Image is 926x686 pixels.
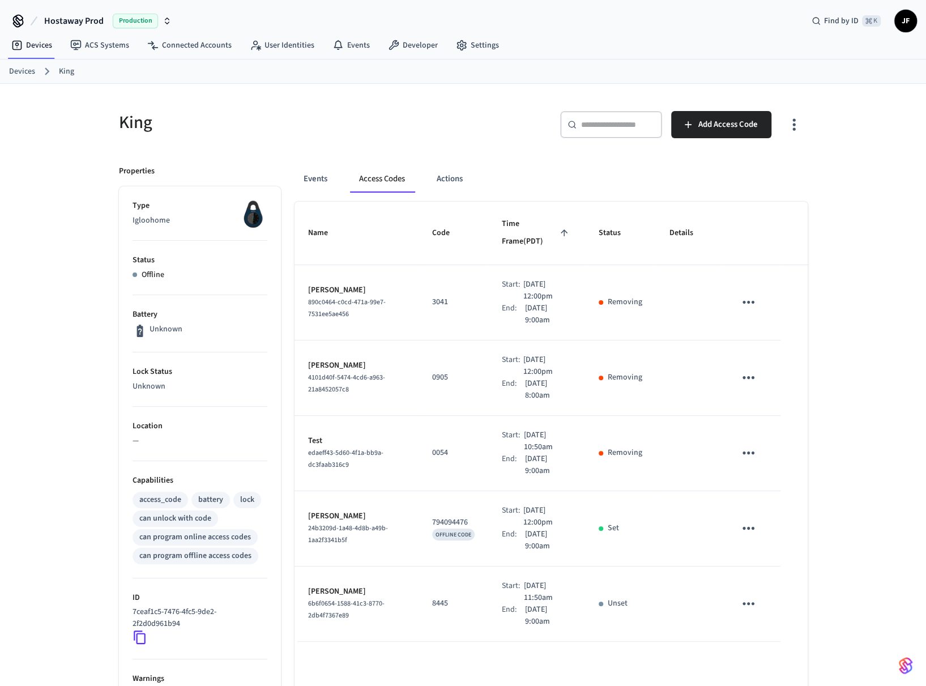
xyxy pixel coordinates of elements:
div: lock [240,494,254,506]
table: sticky table [295,202,808,642]
span: ⌘ K [862,15,881,27]
div: End: [502,453,524,477]
p: Removing [608,296,642,308]
span: Production [113,14,158,28]
div: can program online access codes [139,531,251,543]
p: [DATE] 9:00am [525,604,572,628]
span: Add Access Code [698,117,758,132]
p: [DATE] 8:00am [525,378,572,402]
span: 4101d40f-5474-4cd6-a963-21a8452057c8 [308,373,385,394]
p: [DATE] 10:50am [523,429,571,453]
a: ACS Systems [61,35,138,56]
div: End: [502,378,524,402]
button: Add Access Code [671,111,771,138]
div: End: [502,529,524,552]
a: User Identities [241,35,323,56]
p: Properties [119,165,155,177]
span: Hostaway Prod [44,14,104,28]
p: [DATE] 12:00pm [523,354,571,378]
p: [PERSON_NAME] [308,360,406,372]
p: — [133,435,267,447]
div: Start: [502,429,523,453]
p: [PERSON_NAME] [308,284,406,296]
p: Capabilities [133,475,267,487]
p: Unknown [150,323,182,335]
p: [DATE] 12:00pm [523,279,571,302]
div: can unlock with code [139,513,211,525]
a: Events [323,35,379,56]
p: Removing [608,447,642,459]
span: JF [895,11,916,31]
div: Start: [502,505,523,529]
span: Details [669,224,708,242]
button: JF [894,10,917,32]
p: [DATE] 12:00pm [523,505,571,529]
p: Igloohome [133,215,267,227]
p: Status [133,254,267,266]
p: 8445 [432,598,475,610]
span: Find by ID [824,15,859,27]
p: Set [608,522,619,534]
div: can program offline access codes [139,550,251,562]
div: Start: [502,354,523,378]
span: 890c0464-c0cd-471a-99e7-7531ee5ae456 [308,297,386,319]
p: Warnings [133,673,267,685]
span: 6b6f0654-1588-41c3-8770-2db4f7367e89 [308,599,385,620]
p: [DATE] 9:00am [525,529,572,552]
button: Access Codes [350,165,414,193]
div: Start: [502,279,523,302]
p: 0905 [432,372,475,384]
a: Developer [379,35,447,56]
p: 3041 [432,296,475,308]
p: [PERSON_NAME] [308,586,406,598]
p: Location [133,420,267,432]
a: Settings [447,35,508,56]
a: King [59,66,74,78]
p: [DATE] 9:00am [525,302,572,326]
span: Status [599,224,635,242]
div: battery [198,494,223,506]
span: Name [308,224,343,242]
a: Connected Accounts [138,35,241,56]
p: [DATE] 11:50am [523,580,571,604]
p: Test [308,435,406,447]
img: SeamLogoGradient.69752ec5.svg [899,657,912,675]
p: Type [133,200,267,212]
span: 24b3209d-1a48-4d8b-a49b-1aa2f3341b5f [308,523,388,545]
button: Actions [428,165,472,193]
span: OFFLINE CODE [436,531,471,539]
div: Start: [502,580,523,604]
p: 7ceaf1c5-7476-4fc5-9de2-2f2d0d961b94 [133,606,263,630]
p: 0054 [432,447,475,459]
p: ID [133,592,267,604]
button: Events [295,165,336,193]
p: Unknown [133,381,267,393]
div: End: [502,302,524,326]
div: ant example [295,165,808,193]
div: Find by ID⌘ K [803,11,890,31]
p: Unset [608,598,628,610]
p: Battery [133,309,267,321]
p: 794094476 [432,517,475,529]
span: edaeff43-5d60-4f1a-bb9a-dc3faab316c9 [308,448,383,470]
p: Lock Status [133,366,267,378]
p: [DATE] 9:00am [525,453,572,477]
h5: King [119,111,456,134]
div: access_code [139,494,181,506]
p: Removing [608,372,642,384]
a: Devices [9,66,35,78]
a: Devices [2,35,61,56]
img: igloohome_sk3e [239,200,267,228]
span: Time Frame(PDT) [502,215,571,251]
span: Code [432,224,464,242]
div: End: [502,604,524,628]
p: [PERSON_NAME] [308,510,406,522]
p: Offline [142,269,164,281]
